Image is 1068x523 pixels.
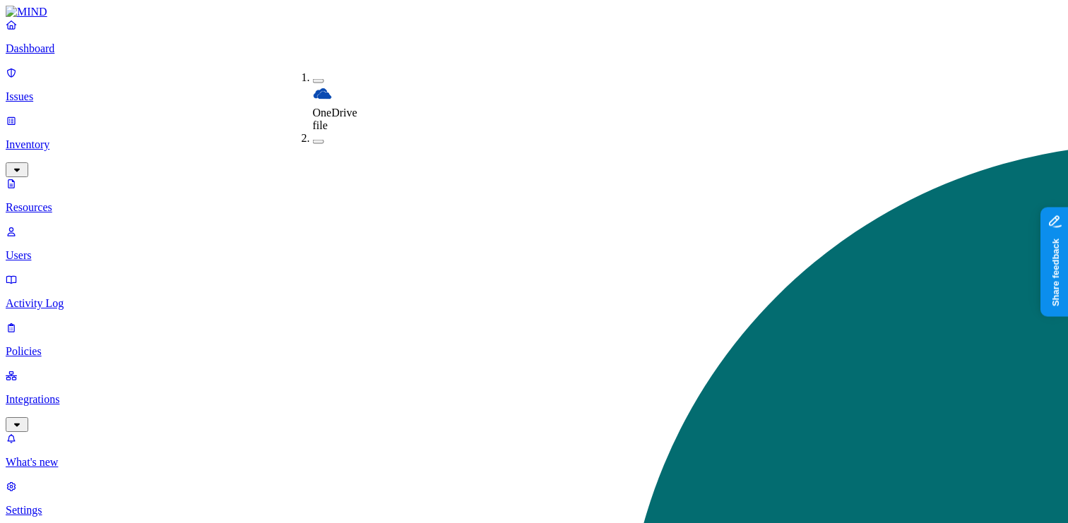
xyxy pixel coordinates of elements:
[6,18,1062,55] a: Dashboard
[6,42,1062,55] p: Dashboard
[6,273,1062,310] a: Activity Log
[6,201,1062,214] p: Resources
[6,369,1062,430] a: Integrations
[6,90,1062,103] p: Issues
[6,480,1062,517] a: Settings
[6,66,1062,103] a: Issues
[313,107,357,131] span: OneDrive file
[6,432,1062,469] a: What's new
[6,345,1062,358] p: Policies
[6,6,47,18] img: MIND
[6,225,1062,262] a: Users
[6,6,1062,18] a: MIND
[6,504,1062,517] p: Settings
[6,114,1062,175] a: Inventory
[6,393,1062,406] p: Integrations
[6,138,1062,151] p: Inventory
[6,321,1062,358] a: Policies
[313,84,333,104] img: onedrive
[6,177,1062,214] a: Resources
[6,297,1062,310] p: Activity Log
[6,456,1062,469] p: What's new
[6,249,1062,262] p: Users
